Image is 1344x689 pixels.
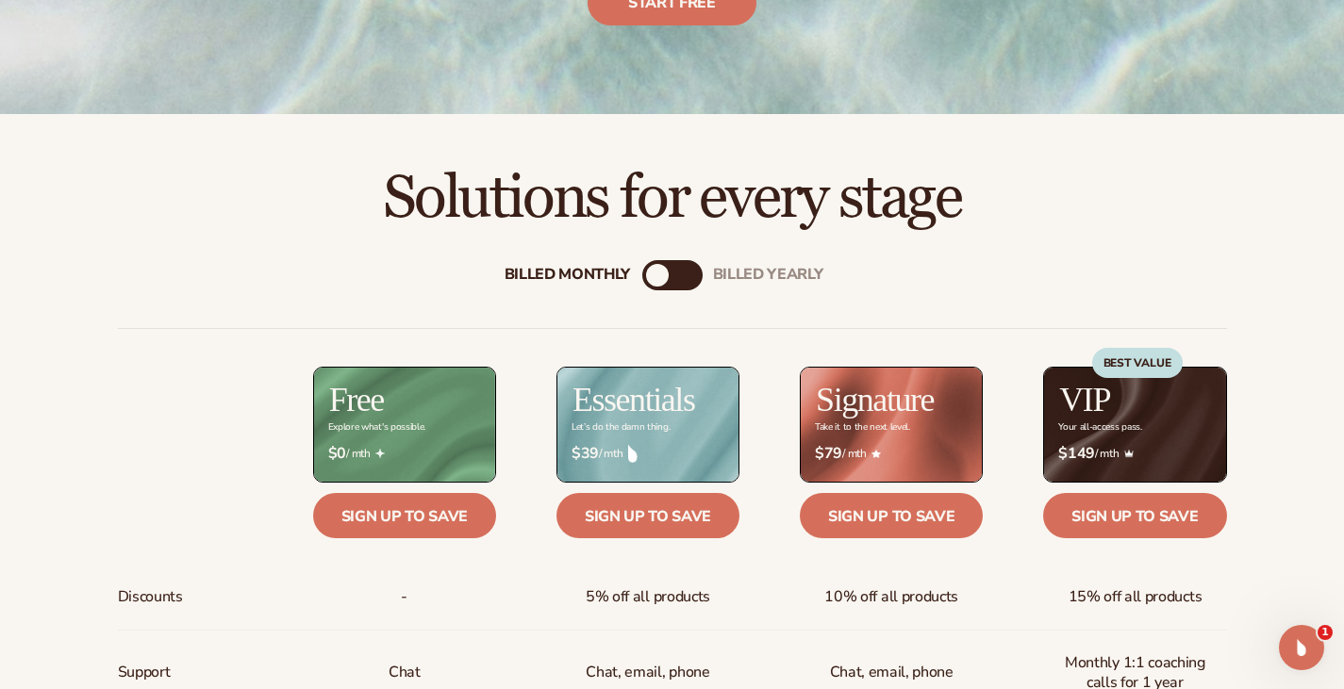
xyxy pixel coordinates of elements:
img: Free_Icon_bb6e7c7e-73f8-44bd-8ed0-223ea0fc522e.png [375,449,385,458]
strong: $0 [328,445,346,463]
a: Sign up to save [800,493,983,538]
iframe: Intercom live chat [1279,625,1324,670]
strong: $149 [1058,445,1095,463]
h2: Signature [816,383,934,417]
div: Let’s do the damn thing. [572,422,670,433]
strong: $39 [572,445,599,463]
div: Billed Monthly [505,266,631,284]
span: / mth [328,445,481,463]
span: 10% off all products [824,580,958,615]
span: / mth [572,445,724,463]
div: Take it to the next level. [815,422,910,433]
img: Star_6.png [871,450,881,458]
div: BEST VALUE [1092,348,1183,378]
a: Sign up to save [313,493,496,538]
img: free_bg.png [314,368,495,482]
strong: $79 [815,445,842,463]
h2: Essentials [572,383,695,417]
img: VIP_BG_199964bd-3653-43bc-8a67-789d2d7717b9.jpg [1044,368,1225,482]
div: billed Yearly [713,266,823,284]
span: / mth [815,445,968,463]
img: Signature_BG_eeb718c8-65ac-49e3-a4e5-327c6aa73146.jpg [801,368,982,482]
h2: Solutions for every stage [53,167,1291,230]
a: Sign up to save [556,493,739,538]
div: Your all-access pass. [1058,422,1141,433]
a: Sign up to save [1043,493,1226,538]
span: 5% off all products [586,580,710,615]
img: drop.png [628,445,638,462]
h2: VIP [1059,383,1110,417]
h2: Free [329,383,384,417]
span: Discounts [118,580,183,615]
div: Explore what's possible. [328,422,425,433]
span: / mth [1058,445,1211,463]
span: 15% off all products [1069,580,1203,615]
span: - [401,580,407,615]
span: 1 [1318,625,1333,640]
img: Essentials_BG_9050f826-5aa9-47d9-a362-757b82c62641.jpg [557,368,738,482]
